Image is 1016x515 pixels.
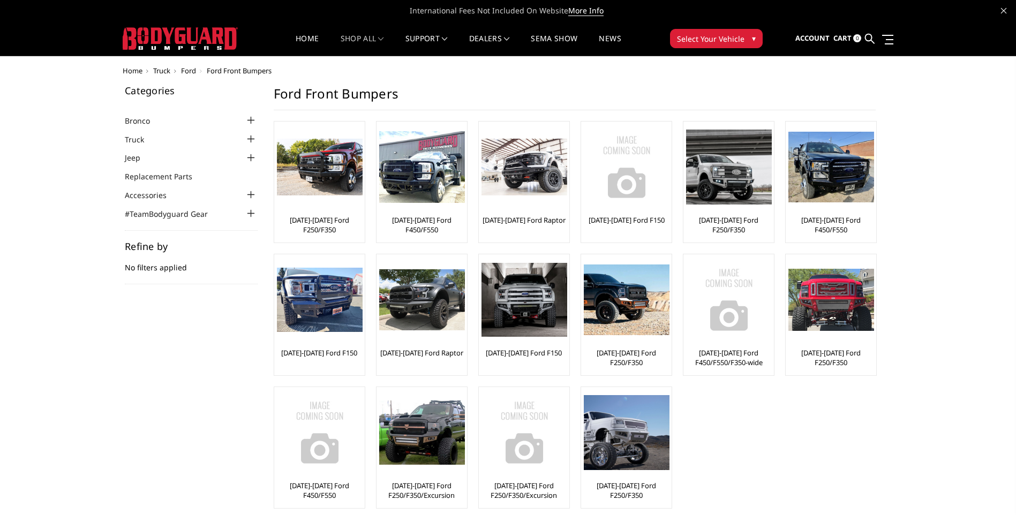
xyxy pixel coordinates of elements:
a: [DATE]-[DATE] Ford F450/F550 [277,481,362,500]
a: Jeep [125,152,154,163]
img: BODYGUARD BUMPERS [123,27,238,50]
a: #TeamBodyguard Gear [125,208,221,219]
a: No Image [686,257,771,343]
a: [DATE]-[DATE] Ford F250/F350/Excursion [481,481,567,500]
img: No Image [584,124,669,210]
a: Home [296,35,319,56]
span: Cart [833,33,852,43]
span: 0 [853,34,861,42]
a: [DATE]-[DATE] Ford F250/F350 [686,215,771,234]
img: No Image [481,390,567,475]
a: shop all [341,35,384,56]
a: [DATE]-[DATE] Ford F450/F550/F350-wide [686,348,771,367]
h1: Ford Front Bumpers [274,86,876,110]
a: Home [123,66,142,75]
a: [DATE]-[DATE] Ford F150 [281,348,357,358]
a: [DATE]-[DATE] Ford F250/F350 [277,215,362,234]
a: Cart 0 [833,24,861,53]
span: ▾ [752,33,756,44]
span: Ford Front Bumpers [207,66,272,75]
a: [DATE]-[DATE] Ford F250/F350 [584,348,669,367]
a: Ford [181,66,196,75]
img: No Image [277,390,363,475]
div: No filters applied [125,241,258,284]
a: [DATE]-[DATE] Ford F450/F550 [379,215,464,234]
button: Select Your Vehicle [670,29,763,48]
a: Truck [153,66,170,75]
a: News [599,35,621,56]
a: [DATE]-[DATE] Ford Raptor [380,348,463,358]
a: [DATE]-[DATE] Ford F150 [589,215,665,225]
span: Account [795,33,830,43]
a: Replacement Parts [125,171,206,182]
a: Account [795,24,830,53]
a: Truck [125,134,157,145]
h5: Categories [125,86,258,95]
a: [DATE]-[DATE] Ford F150 [486,348,562,358]
a: Support [405,35,448,56]
img: No Image [686,257,772,343]
a: No Image [277,390,362,475]
iframe: Chat Widget [962,464,1016,515]
a: Bronco [125,115,163,126]
a: More Info [568,5,604,16]
a: Dealers [469,35,510,56]
a: SEMA Show [531,35,577,56]
span: Select Your Vehicle [677,33,744,44]
a: [DATE]-[DATE] Ford F250/F350 [584,481,669,500]
h5: Refine by [125,241,258,251]
a: [DATE]-[DATE] Ford F250/F350/Excursion [379,481,464,500]
a: Accessories [125,190,180,201]
a: [DATE]-[DATE] Ford F450/F550 [788,215,874,234]
a: [DATE]-[DATE] Ford Raptor [483,215,566,225]
a: [DATE]-[DATE] Ford F250/F350 [788,348,874,367]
